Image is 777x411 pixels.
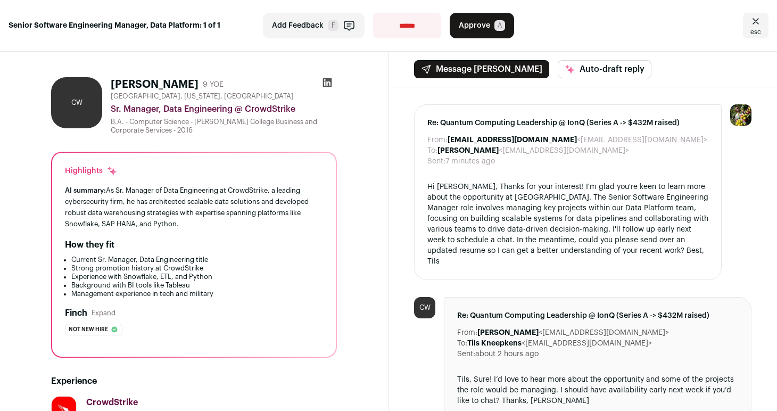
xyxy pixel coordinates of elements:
[414,297,435,318] div: CW
[65,166,118,176] div: Highlights
[437,145,629,156] dd: <[EMAIL_ADDRESS][DOMAIN_NAME]>
[111,118,337,135] div: B.A. - Computer Science - [PERSON_NAME] College Business and Corporate Services - 2016
[263,13,365,38] button: Add Feedback F
[457,374,738,406] div: Tils, Sure! I’d love to hear more about the opportunity and some of the projects the role would b...
[71,273,323,281] li: Experience with Snowflake, ETL, and Python
[71,290,323,298] li: Management experience in tech and military
[111,92,294,101] span: [GEOGRAPHIC_DATA], [US_STATE], [GEOGRAPHIC_DATA]
[467,338,652,349] dd: <[EMAIL_ADDRESS][DOMAIN_NAME]>
[448,135,707,145] dd: <[EMAIL_ADDRESS][DOMAIN_NAME]>
[328,20,338,31] span: F
[51,77,102,128] div: CW
[71,281,323,290] li: Background with BI tools like Tableau
[457,327,477,338] dt: From:
[445,156,495,167] dd: 7 minutes ago
[750,28,761,36] span: esc
[457,310,738,321] span: Re: Quantum Computing Leadership @ IonQ (Series A -> $432M raised)
[427,182,708,267] div: Hi [PERSON_NAME], Thanks for your interest! I'm glad you're keen to learn more about the opportun...
[427,135,448,145] dt: From:
[111,103,337,116] div: Sr. Manager, Data Engineering @ CrowdStrike
[272,20,324,31] span: Add Feedback
[427,118,708,128] span: Re: Quantum Computing Leadership @ IonQ (Series A -> $432M raised)
[203,79,224,90] div: 9 YOE
[467,340,522,347] b: Tils Kneepkens
[457,349,475,359] dt: Sent:
[743,13,768,38] a: Close
[65,187,106,194] span: AI summary:
[459,20,490,31] span: Approve
[65,239,114,251] h2: How they fit
[477,329,539,336] b: [PERSON_NAME]
[65,185,323,230] div: As Sr. Manager of Data Engineering at CrowdStrike, a leading cybersecurity firm, he has architect...
[450,13,514,38] button: Approve A
[71,256,323,264] li: Current Sr. Manager, Data Engineering title
[92,309,115,317] button: Expand
[437,147,499,154] b: [PERSON_NAME]
[427,145,437,156] dt: To:
[71,264,323,273] li: Strong promotion history at CrowdStrike
[427,156,445,167] dt: Sent:
[111,77,199,92] h1: [PERSON_NAME]
[69,324,108,335] span: Not new hire
[475,349,539,359] dd: about 2 hours ago
[730,104,751,126] img: 6689865-medium_jpg
[448,136,577,144] b: [EMAIL_ADDRESS][DOMAIN_NAME]
[494,20,505,31] span: A
[86,398,138,407] span: CrowdStrike
[414,60,549,78] button: Message [PERSON_NAME]
[558,60,651,78] button: Auto-draft reply
[65,307,87,319] h2: Finch
[51,375,337,388] h2: Experience
[457,338,467,349] dt: To:
[477,327,669,338] dd: <[EMAIL_ADDRESS][DOMAIN_NAME]>
[9,20,220,31] strong: Senior Software Engineering Manager, Data Platform: 1 of 1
